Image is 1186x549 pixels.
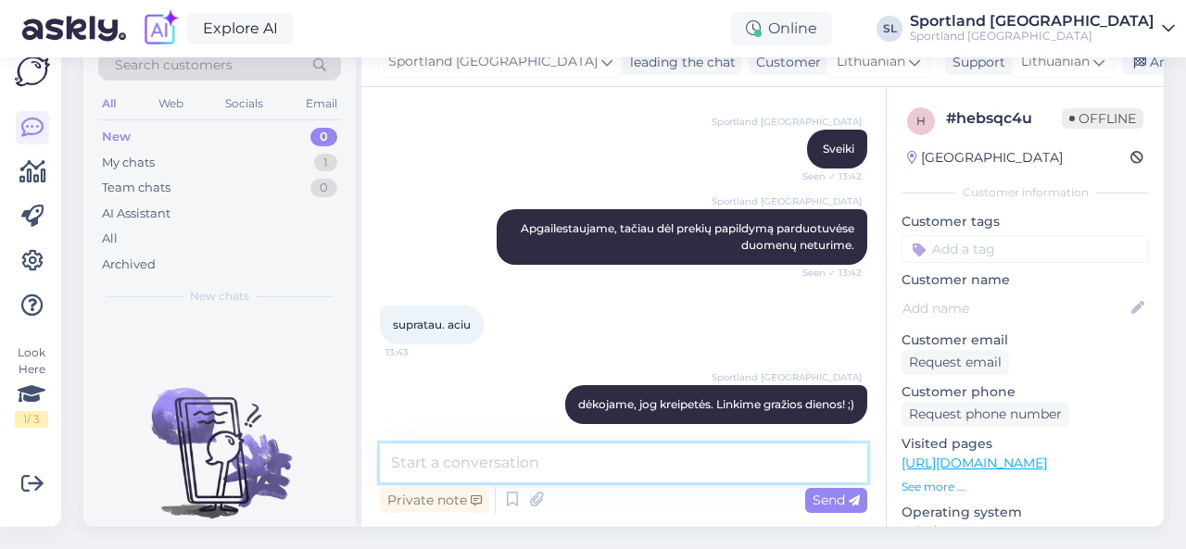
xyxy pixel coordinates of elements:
p: Customer tags [902,212,1149,231]
span: Seen ✓ 13:42 [792,169,862,183]
span: 13:43 [385,345,455,359]
div: # hebsqc4u [946,107,1062,130]
p: Customer email [902,331,1149,350]
a: [URL][DOMAIN_NAME] [902,455,1047,471]
span: Sveiki [823,142,854,156]
span: Seen ✓ 13:42 [792,266,862,280]
input: Add name [902,298,1128,318]
div: All [102,230,118,248]
span: 13:43 [792,425,862,439]
span: Search customers [115,56,233,75]
img: Askly Logo [15,54,50,89]
div: Support [945,53,1005,72]
p: Windows 10 [902,522,1149,542]
div: Customer [749,53,821,72]
div: 0 [310,179,337,197]
div: All [98,92,120,116]
div: Request phone number [902,402,1069,427]
img: No chats [83,355,356,521]
span: New chats [190,288,249,305]
span: Apgailestaujame, tačiau dėl prekių papildymą parduotuvėse duomenų neturime. [521,221,857,252]
div: Online [731,12,832,45]
span: Lithuanian [837,52,905,72]
div: [GEOGRAPHIC_DATA] [907,148,1063,168]
div: 0 [310,128,337,146]
p: Operating system [902,503,1149,522]
span: supratau. aciu [393,318,471,331]
span: Lithuanian [1021,52,1090,72]
span: Sportland [GEOGRAPHIC_DATA] [712,370,862,384]
div: Email [302,92,341,116]
div: 1 / 3 [15,411,48,428]
p: Visited pages [902,434,1149,454]
p: See more ... [902,479,1149,495]
div: SL [877,16,902,42]
div: Sportland [GEOGRAPHIC_DATA] [910,29,1154,44]
a: Explore AI [187,13,294,44]
p: Customer phone [902,382,1149,402]
img: explore-ai [141,9,180,48]
p: Customer name [902,270,1149,290]
div: Sportland [GEOGRAPHIC_DATA] [910,14,1154,29]
div: My chats [102,154,155,172]
div: Private note [380,488,489,513]
span: Sportland [GEOGRAPHIC_DATA] [712,115,862,129]
div: Web [155,92,187,116]
div: Team chats [102,179,170,197]
div: Socials [221,92,267,116]
div: AI Assistant [102,205,170,223]
span: h [916,114,926,128]
div: 1 [314,154,337,172]
a: Sportland [GEOGRAPHIC_DATA]Sportland [GEOGRAPHIC_DATA] [910,14,1175,44]
span: Offline [1062,108,1143,129]
div: Customer information [902,184,1149,201]
span: Sportland [GEOGRAPHIC_DATA] [712,194,862,208]
input: Add a tag [902,235,1149,263]
span: Sportland [GEOGRAPHIC_DATA] [388,52,598,72]
div: leading the chat [623,53,736,72]
div: Request email [902,350,1009,375]
div: New [102,128,131,146]
div: Look Here [15,344,48,428]
div: Archived [102,256,156,274]
span: Send [813,492,860,508]
span: dėkojame, jog kreipetės. Linkime gražios dienos! ;) [578,397,854,411]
